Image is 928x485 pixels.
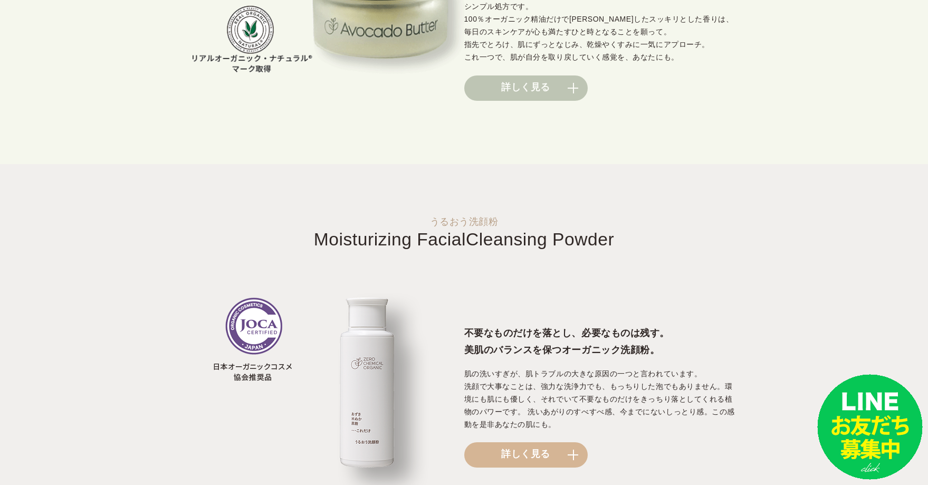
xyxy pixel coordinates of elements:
[464,75,588,101] a: 詳しく見る
[817,374,923,480] img: small_line.png
[314,230,614,249] span: Moisturizing Facial Cleansing Powder
[464,325,736,359] h3: 不要なものだけを落とし、必要なものは残す。 美肌のバランスを保つオーガニック洗顔粉。
[464,368,736,431] p: 肌の洗いすぎが、肌トラブルの大きな原因の一つと言われています。 洗顔で大事なことは、強力な洗浄力でも、もっちりした泡でもありません。環境にも肌にも優しく、それでいて不要なものだけをきっちり落とし...
[464,442,588,468] a: 詳しく見る
[21,217,907,226] small: うるおう洗顔粉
